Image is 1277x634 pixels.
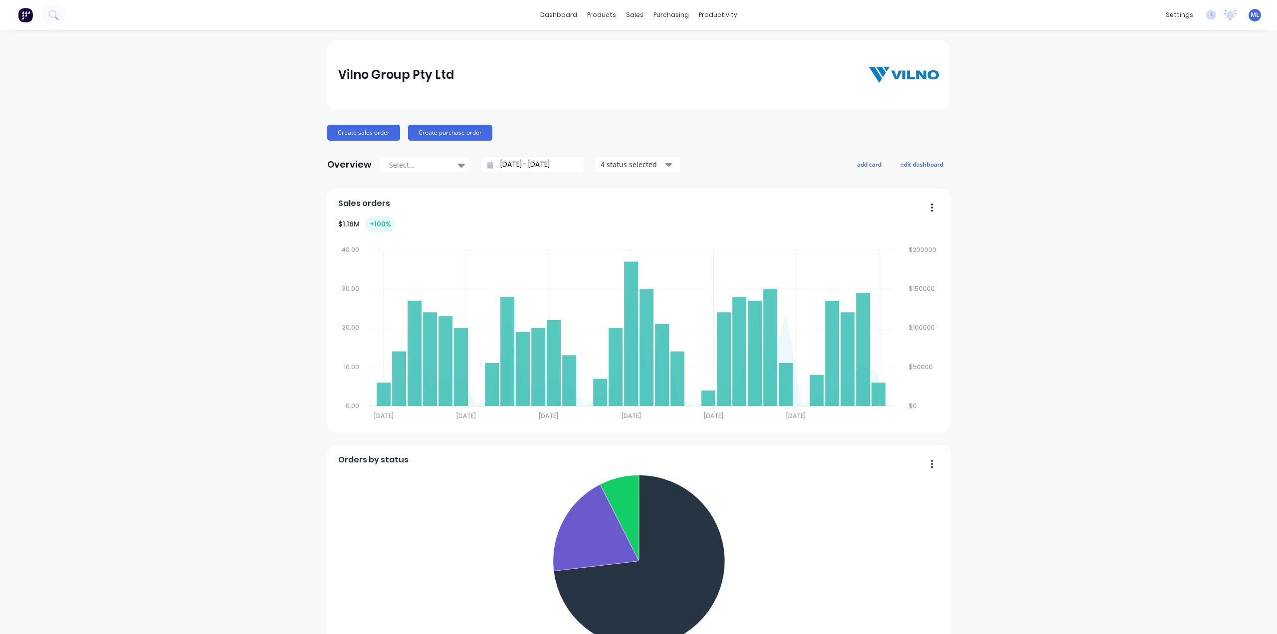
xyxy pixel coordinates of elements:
[894,158,950,171] button: edit dashboard
[694,7,742,22] div: productivity
[1161,7,1198,22] div: settings
[787,412,806,420] tspan: [DATE]
[338,454,409,466] span: Orders by status
[456,412,476,420] tspan: [DATE]
[601,159,663,170] div: 4 status selected
[338,198,390,210] span: Sales orders
[345,402,359,410] tspan: 0.00
[622,412,641,420] tspan: [DATE]
[851,158,888,171] button: add card
[582,7,621,22] div: products
[341,245,359,254] tspan: 40.00
[595,157,680,172] button: 4 status selected
[621,7,648,22] div: sales
[338,216,395,232] div: $ 1.16M
[18,7,33,22] img: Factory
[327,155,372,175] div: Overview
[366,216,395,232] div: + 100 %
[648,7,694,22] div: purchasing
[539,412,558,420] tspan: [DATE]
[909,324,935,332] tspan: $100000
[704,412,724,420] tspan: [DATE]
[408,125,492,141] button: Create purchase order
[343,363,359,371] tspan: 10.00
[374,412,393,420] tspan: [DATE]
[909,363,933,371] tspan: $50000
[1251,10,1260,19] span: ML
[338,65,454,85] div: Vilno Group Pty Ltd
[909,245,937,254] tspan: $200000
[869,67,939,83] img: Vilno Group Pty Ltd
[327,125,400,141] button: Create sales order
[909,402,917,410] tspan: $0
[909,284,935,293] tspan: $150000
[342,324,359,332] tspan: 20.00
[535,7,582,22] a: dashboard
[342,284,359,293] tspan: 30.00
